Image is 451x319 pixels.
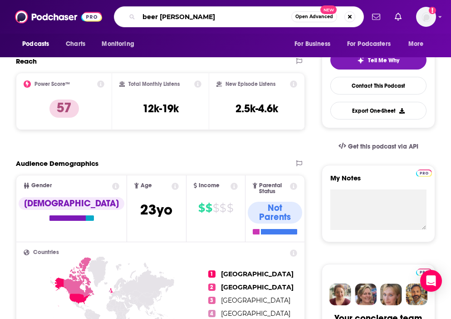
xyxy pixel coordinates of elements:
span: For Podcasters [347,38,391,50]
span: [GEOGRAPHIC_DATA] [221,309,290,318]
button: Export One-Sheet [330,102,426,120]
span: Podcasts [22,38,49,50]
button: open menu [402,35,435,53]
h2: New Episode Listens [225,81,275,87]
span: For Business [294,38,330,50]
div: [DEMOGRAPHIC_DATA] [19,197,124,210]
span: Parental Status [259,183,289,194]
span: Countries [33,249,59,255]
a: Pro website [416,267,432,276]
div: Open Intercom Messenger [420,270,442,292]
img: Jules Profile [380,284,402,305]
span: [GEOGRAPHIC_DATA] [221,296,290,304]
img: Sydney Profile [329,284,351,305]
p: 57 [49,100,79,118]
span: Gender [31,183,52,189]
button: open menu [95,35,146,53]
span: Open Advanced [295,15,333,19]
h2: Total Monthly Listens [128,81,180,87]
span: New [320,5,337,14]
button: Show profile menu [416,7,436,27]
span: Monitoring [102,38,134,50]
div: Search podcasts, credits, & more... [114,6,364,27]
span: Logged in as paigerusher [416,7,436,27]
a: Get this podcast via API [331,135,426,158]
h3: 2.5k-4.6k [235,102,278,115]
span: $ [220,201,226,215]
span: Charts [66,38,85,50]
span: [GEOGRAPHIC_DATA] [221,283,294,291]
img: tell me why sparkle [357,57,364,64]
span: 2 [208,284,216,291]
h2: Audience Demographics [16,159,98,168]
img: Podchaser Pro [416,169,432,177]
img: Podchaser Pro [416,269,432,276]
img: User Profile [416,7,436,27]
img: Barbara Profile [355,284,377,305]
img: Jon Profile [406,284,427,305]
button: open menu [288,35,342,53]
a: Charts [60,35,91,53]
span: Age [141,183,152,189]
a: Show notifications dropdown [391,9,405,25]
input: Search podcasts, credits, & more... [139,10,291,24]
h2: Reach [16,57,37,65]
span: 4 [208,310,216,317]
h3: 12k-19k [142,102,179,115]
span: 3 [208,297,216,304]
span: More [408,38,424,50]
h2: Power Score™ [34,81,70,87]
span: $ [227,201,233,215]
button: open menu [16,35,61,53]
span: $ [198,201,205,215]
a: Pro website [416,168,432,177]
label: My Notes [330,174,426,189]
span: Income [199,183,220,189]
span: $ [213,201,219,215]
span: [GEOGRAPHIC_DATA] [221,270,294,278]
img: Podchaser - Follow, Share and Rate Podcasts [15,8,102,25]
div: Not Parents [248,202,302,224]
button: open menu [341,35,404,53]
span: Tell Me Why [368,57,399,64]
button: Open AdvancedNew [291,11,337,22]
button: tell me why sparkleTell Me Why [330,50,426,70]
span: 1 [208,270,216,278]
a: Contact This Podcast [330,77,426,95]
span: 23 yo [140,201,172,219]
span: $ [206,201,212,215]
svg: Add a profile image [429,7,436,14]
span: Get this podcast via API [348,143,418,150]
a: Show notifications dropdown [368,9,384,25]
